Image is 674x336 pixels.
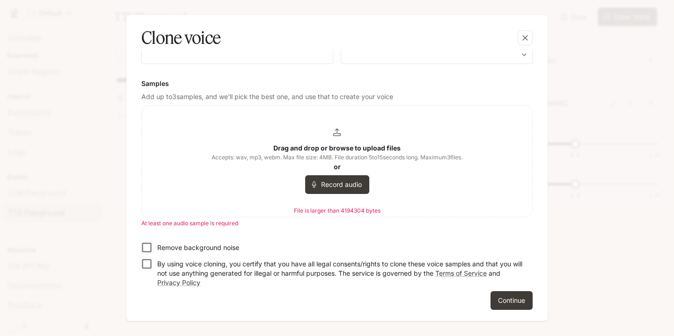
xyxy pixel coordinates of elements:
[491,291,533,310] button: Continue
[341,50,532,59] div: ​
[294,207,381,215] p: File is larger than 4194304 bytes
[212,153,462,162] span: Accepts: wav, mp3, webm. Max file size: 4MB. File duration 5 to 15 seconds long. Maximum 3 files.
[141,26,220,50] h5: Clone voice
[141,79,533,88] h6: Samples
[157,259,525,287] p: By using voice cloning, you certify that you have all legal consents/rights to clone these voice ...
[435,269,487,277] a: Terms of Service
[334,163,341,171] b: or
[305,175,369,194] button: Record audio
[141,219,533,228] p: At least one audio sample is required
[141,92,533,101] p: Add up to 3 samples, and we'll pick the best one, and use that to create your voice
[157,279,200,286] a: Privacy Policy
[157,243,239,252] p: Remove background noise
[273,144,401,152] b: Drag and drop or browse to upload files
